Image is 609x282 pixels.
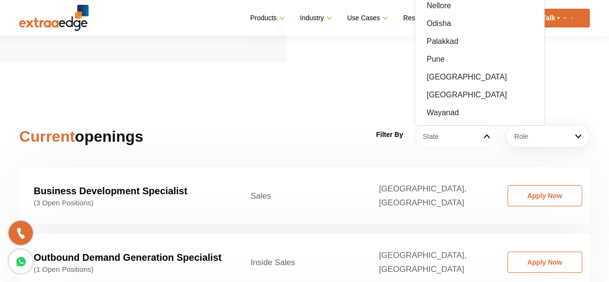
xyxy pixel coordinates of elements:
a: Odisha [415,14,544,32]
td: Sales [236,167,364,224]
a: Wayanad [415,104,544,121]
a: Products [250,11,283,25]
a: Apply Now [507,185,582,206]
strong: Business Development Specialist [34,186,187,196]
a: [GEOGRAPHIC_DATA] [415,86,544,104]
label: Filter By [376,128,403,142]
strong: Outbound Demand Generation Specialist [34,252,221,263]
a: Pune [415,50,544,68]
span: (1 Open Positions) [34,265,221,274]
a: [GEOGRAPHIC_DATA] [415,68,544,86]
a: State [415,125,498,148]
h2: openings [19,125,200,148]
a: Use Cases [347,11,386,25]
a: Resources [403,11,441,25]
a: Palakkad [415,32,544,50]
a: Industry [300,11,330,25]
a: Role [506,125,590,148]
span: (3 Open Positions) [34,199,221,207]
a: Let’s Talk [510,9,590,27]
td: [GEOGRAPHIC_DATA], [GEOGRAPHIC_DATA] [364,167,493,224]
a: Apply Now [507,252,582,273]
span: Current [19,128,75,145]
